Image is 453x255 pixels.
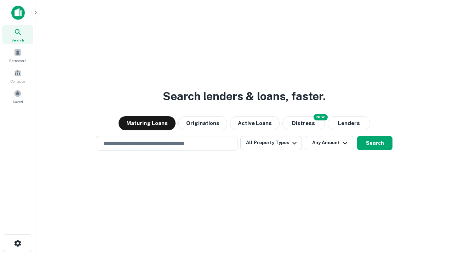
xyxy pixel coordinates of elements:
button: Search distressed loans with lien and other non-mortgage details. [282,116,325,130]
button: Search [357,136,392,150]
button: Any Amount [305,136,354,150]
span: Saved [13,99,23,104]
button: All Property Types [240,136,302,150]
span: Contacts [11,78,25,84]
h3: Search lenders & loans, faster. [163,88,326,105]
a: Saved [2,87,33,106]
button: Active Loans [230,116,280,130]
button: Lenders [328,116,370,130]
a: Borrowers [2,46,33,65]
button: Maturing Loans [119,116,176,130]
button: Originations [178,116,227,130]
span: Borrowers [9,58,26,63]
img: capitalize-icon.png [11,6,25,20]
div: NEW [314,114,328,120]
a: Contacts [2,66,33,85]
iframe: Chat Widget [418,198,453,232]
span: Search [11,37,24,43]
a: Search [2,25,33,44]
